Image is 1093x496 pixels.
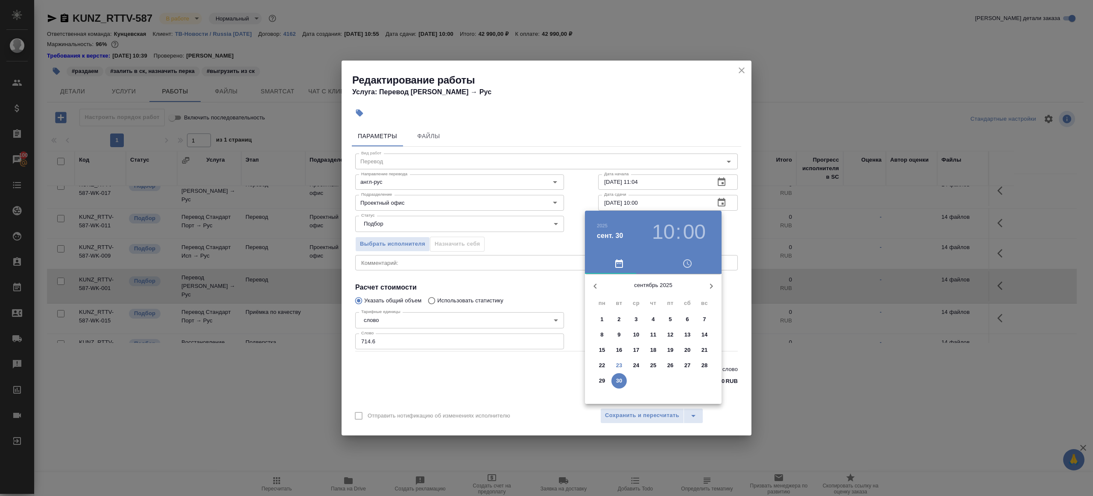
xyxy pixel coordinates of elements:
[616,377,622,385] p: 30
[697,342,712,358] button: 21
[646,327,661,342] button: 11
[675,220,681,244] h3: :
[594,342,610,358] button: 15
[628,299,644,307] span: ср
[594,358,610,373] button: 22
[616,346,622,354] p: 16
[617,315,620,324] p: 2
[684,331,691,339] p: 13
[597,223,608,228] button: 2025
[611,327,627,342] button: 9
[684,346,691,354] p: 20
[594,373,610,389] button: 29
[594,299,610,307] span: пн
[616,361,622,370] p: 23
[652,315,655,324] p: 4
[697,358,712,373] button: 28
[646,358,661,373] button: 25
[650,346,657,354] p: 18
[628,342,644,358] button: 17
[628,312,644,327] button: 3
[684,361,691,370] p: 27
[680,342,695,358] button: 20
[628,327,644,342] button: 10
[652,220,675,244] button: 10
[594,312,610,327] button: 1
[663,358,678,373] button: 26
[599,361,605,370] p: 22
[594,327,610,342] button: 8
[646,342,661,358] button: 18
[667,331,674,339] p: 12
[663,342,678,358] button: 19
[611,312,627,327] button: 2
[663,299,678,307] span: пт
[663,312,678,327] button: 5
[617,331,620,339] p: 9
[701,361,708,370] p: 28
[600,315,603,324] p: 1
[683,220,706,244] button: 00
[669,315,672,324] p: 5
[628,358,644,373] button: 24
[633,361,640,370] p: 24
[697,327,712,342] button: 14
[697,312,712,327] button: 7
[634,315,637,324] p: 3
[663,327,678,342] button: 12
[611,299,627,307] span: вт
[650,331,657,339] p: 11
[633,346,640,354] p: 17
[611,342,627,358] button: 16
[680,312,695,327] button: 6
[611,358,627,373] button: 23
[680,299,695,307] span: сб
[686,315,689,324] p: 6
[646,299,661,307] span: чт
[680,358,695,373] button: 27
[703,315,706,324] p: 7
[701,346,708,354] p: 21
[701,331,708,339] p: 14
[650,361,657,370] p: 25
[667,346,674,354] p: 19
[611,373,627,389] button: 30
[646,312,661,327] button: 4
[680,327,695,342] button: 13
[667,361,674,370] p: 26
[605,281,701,290] p: сентябрь 2025
[597,231,623,241] button: сент. 30
[599,377,605,385] p: 29
[697,299,712,307] span: вс
[633,331,640,339] p: 10
[600,331,603,339] p: 8
[599,346,605,354] p: 15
